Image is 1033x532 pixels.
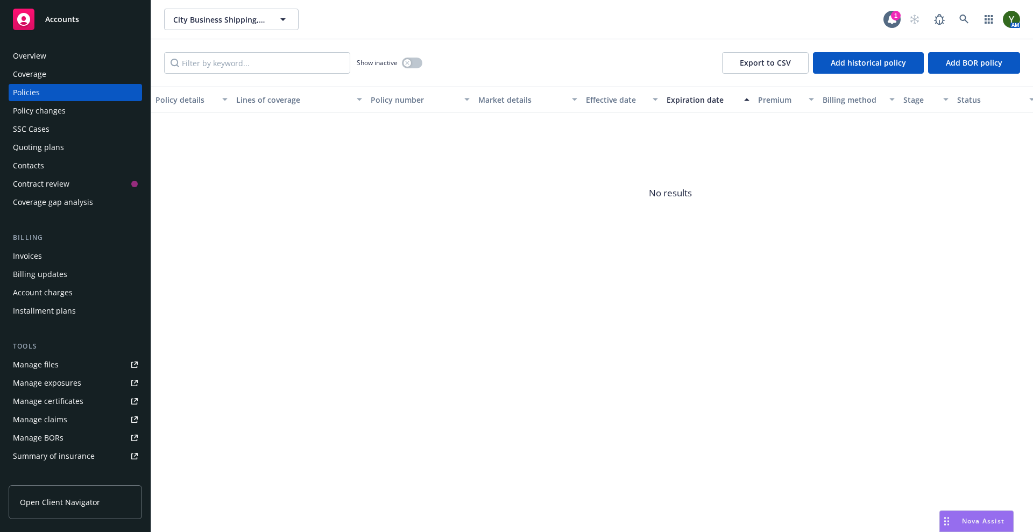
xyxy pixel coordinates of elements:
[13,284,73,301] div: Account charges
[740,58,791,68] span: Export to CSV
[13,84,40,101] div: Policies
[474,87,582,112] button: Market details
[13,429,63,446] div: Manage BORs
[903,94,937,105] div: Stage
[722,52,809,74] button: Export to CSV
[9,66,142,83] a: Coverage
[929,9,950,30] a: Report a Bug
[818,87,899,112] button: Billing method
[9,139,142,156] a: Quoting plans
[478,94,565,105] div: Market details
[823,94,883,105] div: Billing method
[939,510,1014,532] button: Nova Assist
[371,94,458,105] div: Policy number
[978,9,1000,30] a: Switch app
[9,374,142,392] a: Manage exposures
[13,194,93,211] div: Coverage gap analysis
[9,356,142,373] a: Manage files
[586,94,646,105] div: Effective date
[813,52,924,74] button: Add historical policy
[9,232,142,243] div: Billing
[1003,11,1020,28] img: photo
[754,87,818,112] button: Premium
[9,47,142,65] a: Overview
[13,157,44,174] div: Contacts
[9,247,142,265] a: Invoices
[9,393,142,410] a: Manage certificates
[9,4,142,34] a: Accounts
[831,58,906,68] span: Add historical policy
[946,58,1002,68] span: Add BOR policy
[13,393,83,410] div: Manage certificates
[904,9,925,30] a: Start snowing
[962,516,1004,526] span: Nova Assist
[173,14,266,25] span: City Business Shipping, Inc.
[45,15,79,24] span: Accounts
[9,429,142,446] a: Manage BORs
[9,157,142,174] a: Contacts
[957,94,1023,105] div: Status
[20,496,100,508] span: Open Client Navigator
[13,411,67,428] div: Manage claims
[357,58,398,67] span: Show inactive
[366,87,474,112] button: Policy number
[151,87,232,112] button: Policy details
[164,52,350,74] input: Filter by keyword...
[13,302,76,320] div: Installment plans
[13,247,42,265] div: Invoices
[9,284,142,301] a: Account charges
[9,194,142,211] a: Coverage gap analysis
[9,175,142,193] a: Contract review
[13,374,81,392] div: Manage exposures
[953,9,975,30] a: Search
[13,139,64,156] div: Quoting plans
[13,175,69,193] div: Contract review
[232,87,366,112] button: Lines of coverage
[13,102,66,119] div: Policy changes
[13,120,49,138] div: SSC Cases
[9,84,142,101] a: Policies
[891,11,901,20] div: 1
[667,94,738,105] div: Expiration date
[13,448,95,465] div: Summary of insurance
[13,356,59,373] div: Manage files
[9,341,142,352] div: Tools
[582,87,662,112] button: Effective date
[13,47,46,65] div: Overview
[9,302,142,320] a: Installment plans
[9,266,142,283] a: Billing updates
[9,120,142,138] a: SSC Cases
[236,94,350,105] div: Lines of coverage
[9,411,142,428] a: Manage claims
[9,448,142,465] a: Summary of insurance
[9,102,142,119] a: Policy changes
[13,66,46,83] div: Coverage
[928,52,1020,74] button: Add BOR policy
[164,9,299,30] button: City Business Shipping, Inc.
[758,94,802,105] div: Premium
[662,87,754,112] button: Expiration date
[940,511,953,531] div: Drag to move
[155,94,216,105] div: Policy details
[899,87,953,112] button: Stage
[13,266,67,283] div: Billing updates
